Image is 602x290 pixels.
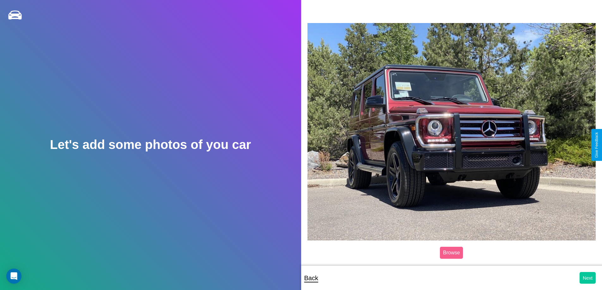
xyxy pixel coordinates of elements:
[440,247,463,259] label: Browse
[594,132,599,158] div: Give Feedback
[304,272,318,284] p: Back
[580,272,596,284] button: Next
[307,23,596,240] img: posted
[6,269,21,284] div: Open Intercom Messenger
[50,138,251,152] h2: Let's add some photos of you car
